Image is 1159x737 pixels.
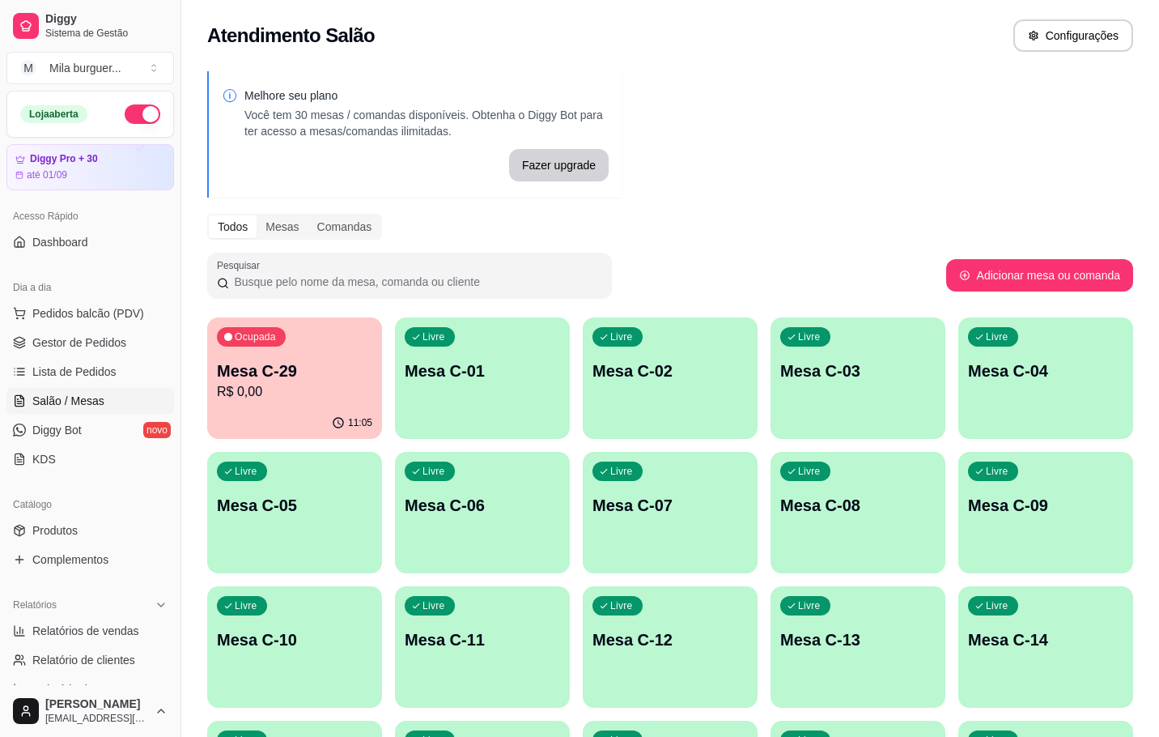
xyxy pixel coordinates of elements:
p: Livre [422,599,445,612]
div: Loja aberta [20,105,87,123]
p: Livre [235,599,257,612]
a: Relatório de clientes [6,647,174,673]
span: Pedidos balcão (PDV) [32,305,144,322]
div: Comandas [308,215,381,238]
span: M [20,60,36,76]
button: [PERSON_NAME][EMAIL_ADDRESS][DOMAIN_NAME] [6,692,174,731]
span: Gestor de Pedidos [32,334,126,351]
a: KDS [6,446,174,472]
p: Mesa C-01 [405,360,560,382]
a: Complementos [6,547,174,573]
p: Livre [798,465,821,478]
p: Livre [235,465,257,478]
p: Mesa C-29 [217,360,372,382]
a: Relatórios de vendas [6,618,174,644]
article: Diggy Pro + 30 [30,153,98,165]
p: Livre [986,465,1008,478]
span: Relatórios [13,599,57,611]
p: Mesa C-08 [780,494,936,517]
p: Mesa C-12 [592,628,748,651]
button: LivreMesa C-01 [395,317,570,439]
button: LivreMesa C-10 [207,586,382,708]
p: Melhore seu plano [244,87,609,104]
p: Mesa C-02 [592,360,748,382]
p: Livre [422,465,445,478]
span: KDS [32,451,56,467]
p: Mesa C-13 [780,628,936,651]
p: Mesa C-10 [217,628,372,651]
span: Dashboard [32,234,88,250]
button: LivreMesa C-13 [771,586,945,708]
button: Select a team [6,52,174,84]
a: Dashboard [6,229,174,255]
p: Livre [986,599,1008,612]
button: LivreMesa C-11 [395,586,570,708]
div: Mila burguer ... [49,60,121,76]
p: Ocupada [235,330,276,343]
span: Sistema de Gestão [45,27,168,40]
p: Livre [610,465,633,478]
p: Livre [986,330,1008,343]
p: R$ 0,00 [217,382,372,402]
button: LivreMesa C-08 [771,452,945,573]
span: Diggy Bot [32,422,82,438]
p: 11:05 [348,416,372,429]
button: LivreMesa C-02 [583,317,758,439]
input: Pesquisar [229,274,602,290]
span: Diggy [45,12,168,27]
button: Fazer upgrade [509,149,609,181]
p: Livre [798,330,821,343]
a: Diggy Pro + 30até 01/09 [6,144,174,190]
button: Alterar Status [125,104,160,124]
p: Mesa C-06 [405,494,560,517]
button: LivreMesa C-14 [958,586,1133,708]
button: LivreMesa C-07 [583,452,758,573]
span: [PERSON_NAME] [45,697,148,712]
button: LivreMesa C-04 [958,317,1133,439]
p: Mesa C-05 [217,494,372,517]
button: LivreMesa C-12 [583,586,758,708]
a: Relatório de mesas [6,676,174,702]
span: Relatório de mesas [32,681,130,697]
a: Diggy Botnovo [6,417,174,443]
label: Pesquisar [217,258,265,272]
div: Todos [209,215,257,238]
div: Catálogo [6,492,174,518]
p: Livre [610,599,633,612]
div: Acesso Rápido [6,203,174,229]
p: Mesa C-04 [968,360,1123,382]
span: [EMAIL_ADDRESS][DOMAIN_NAME] [45,712,148,725]
button: OcupadaMesa C-29R$ 0,0011:05 [207,317,382,439]
p: Livre [422,330,445,343]
p: Mesa C-14 [968,628,1123,651]
p: Você tem 30 mesas / comandas disponíveis. Obtenha o Diggy Bot para ter acesso a mesas/comandas il... [244,107,609,139]
button: Pedidos balcão (PDV) [6,300,174,326]
span: Relatórios de vendas [32,623,139,639]
button: LivreMesa C-05 [207,452,382,573]
span: Lista de Pedidos [32,364,117,380]
a: Lista de Pedidos [6,359,174,385]
div: Mesas [257,215,308,238]
p: Livre [798,599,821,612]
button: LivreMesa C-06 [395,452,570,573]
a: Salão / Mesas [6,388,174,414]
button: Adicionar mesa ou comanda [946,259,1133,292]
span: Complementos [32,552,108,568]
span: Salão / Mesas [32,393,104,409]
a: Gestor de Pedidos [6,330,174,356]
span: Produtos [32,522,78,539]
a: Produtos [6,518,174,543]
p: Mesa C-09 [968,494,1123,517]
h2: Atendimento Salão [207,23,375,49]
a: DiggySistema de Gestão [6,6,174,45]
p: Mesa C-03 [780,360,936,382]
span: Relatório de clientes [32,652,135,668]
p: Mesa C-11 [405,628,560,651]
div: Dia a dia [6,275,174,300]
button: LivreMesa C-03 [771,317,945,439]
p: Mesa C-07 [592,494,748,517]
p: Livre [610,330,633,343]
article: até 01/09 [27,168,67,181]
button: LivreMesa C-09 [958,452,1133,573]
